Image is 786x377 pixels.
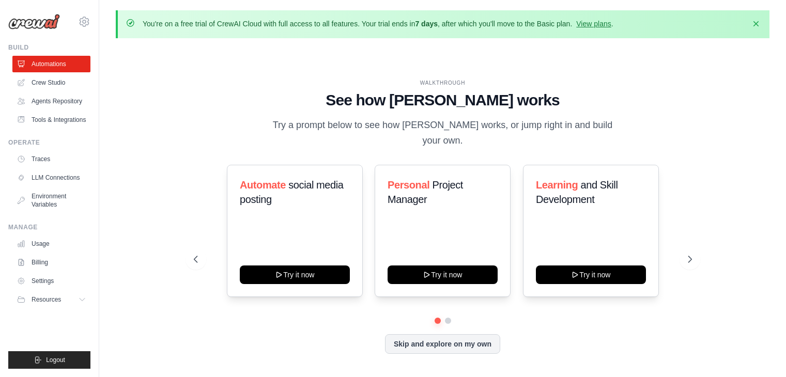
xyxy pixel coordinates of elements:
h1: See how [PERSON_NAME] works [194,91,692,109]
a: Billing [12,254,90,271]
div: WALKTHROUGH [194,79,692,87]
div: Build [8,43,90,52]
a: Traces [12,151,90,167]
span: Personal [388,179,429,191]
span: and Skill Development [536,179,618,205]
button: Skip and explore on my own [385,334,500,354]
button: Try it now [388,265,498,284]
a: Crew Studio [12,74,90,91]
div: Manage [8,223,90,231]
button: Resources [12,291,90,308]
a: Automations [12,56,90,72]
span: Resources [32,295,61,304]
button: Try it now [240,265,350,284]
strong: 7 days [415,20,438,28]
a: Agents Repository [12,93,90,109]
a: LLM Connections [12,169,90,186]
button: Try it now [536,265,646,284]
img: Logo [8,14,60,29]
div: Operate [8,138,90,147]
p: Try a prompt below to see how [PERSON_NAME] works, or jump right in and build your own. [269,118,617,148]
a: Usage [12,235,90,252]
span: social media posting [240,179,344,205]
span: Logout [46,356,65,364]
a: Environment Variables [12,188,90,213]
button: Logout [8,351,90,369]
a: View plans [576,20,611,28]
p: You're on a free trial of CrewAI Cloud with full access to all features. Your trial ends in , aft... [143,19,613,29]
a: Tools & Integrations [12,112,90,128]
span: Learning [536,179,578,191]
span: Project Manager [388,179,463,205]
span: Automate [240,179,286,191]
a: Settings [12,273,90,289]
